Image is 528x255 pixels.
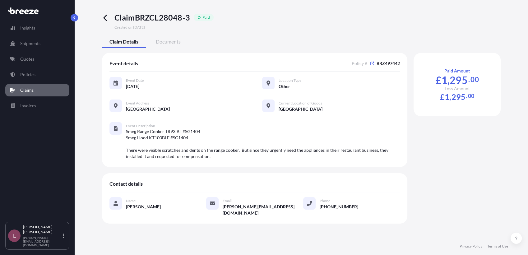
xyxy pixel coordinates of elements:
[460,244,482,249] a: Privacy Policy
[5,37,69,50] a: Shipments
[126,83,139,90] span: [DATE]
[468,94,474,98] span: 00
[126,123,155,128] span: Event Description
[20,87,34,93] p: Claims
[447,75,450,85] span: ,
[126,106,170,112] span: [GEOGRAPHIC_DATA]
[487,244,508,249] a: Terms of Use
[20,40,40,47] p: Shipments
[5,53,69,65] a: Quotes
[279,83,290,90] span: Other
[352,60,367,67] span: Policy #
[466,94,467,98] span: .
[126,204,161,210] span: [PERSON_NAME]
[20,56,34,62] p: Quotes
[114,12,190,22] span: Claim BRZCL28048-3
[451,93,465,101] span: 295
[444,68,470,74] span: Paid Amount
[20,25,35,31] p: Insights
[5,68,69,81] a: Policies
[449,93,451,101] span: ,
[223,198,232,203] span: Email
[450,75,468,85] span: 295
[20,103,36,109] p: Invoices
[470,77,479,82] span: 00
[109,60,138,67] span: Event details
[5,84,69,96] a: Claims
[444,86,470,92] span: Loss Amount
[13,233,16,239] span: L
[109,181,143,187] span: Contact details
[20,72,35,78] p: Policies
[202,15,210,20] p: Paid
[435,75,441,85] span: £
[445,93,449,101] span: 1
[126,198,136,203] span: Name
[320,198,330,203] span: Phone
[126,101,149,106] span: Event Address
[279,106,322,112] span: [GEOGRAPHIC_DATA]
[126,78,144,83] span: Event Date
[114,25,145,30] span: Created on
[5,22,69,34] a: Insights
[442,75,447,85] span: 1
[279,101,322,106] span: Current Location of Goods
[468,77,470,82] span: .
[440,93,445,101] span: £
[126,128,400,160] span: Smeg Range Cooker TR93IBL #SG1404 Smeg Hood KT100BLE #SG1404 There were visible scratches and den...
[223,204,303,216] span: [PERSON_NAME][EMAIL_ADDRESS][DOMAIN_NAME]
[320,204,358,210] span: [PHONE_NUMBER]
[109,39,138,45] span: Claim Details
[279,78,301,83] span: Location Type
[377,60,400,67] span: BRZ497442
[133,25,145,30] span: [DATE]
[5,100,69,112] a: Invoices
[156,39,181,45] span: Documents
[23,236,62,247] p: [PERSON_NAME][EMAIL_ADDRESS][DOMAIN_NAME]
[23,225,62,234] p: [PERSON_NAME] [PERSON_NAME]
